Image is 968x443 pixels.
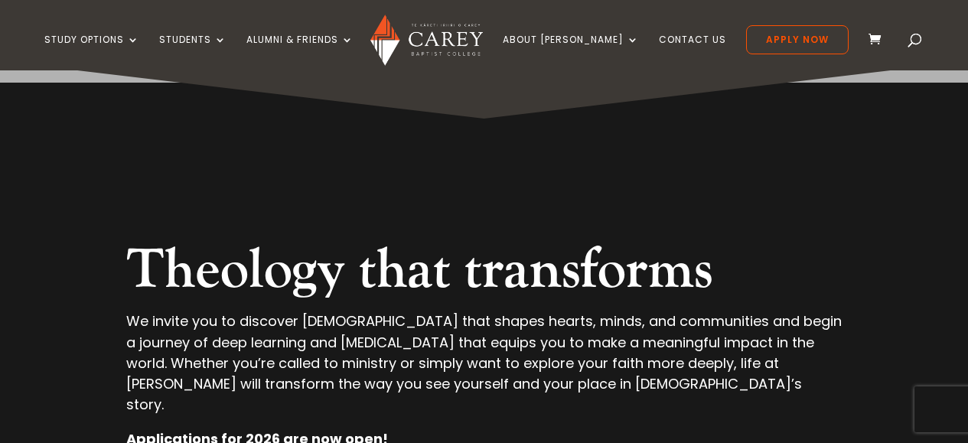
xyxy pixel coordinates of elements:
[246,34,354,70] a: Alumni & Friends
[44,34,139,70] a: Study Options
[503,34,639,70] a: About [PERSON_NAME]
[370,15,483,66] img: Carey Baptist College
[126,237,842,311] h2: Theology that transforms
[659,34,726,70] a: Contact Us
[126,311,842,428] p: We invite you to discover [DEMOGRAPHIC_DATA] that shapes hearts, minds, and communities and begin...
[159,34,227,70] a: Students
[746,25,849,54] a: Apply Now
